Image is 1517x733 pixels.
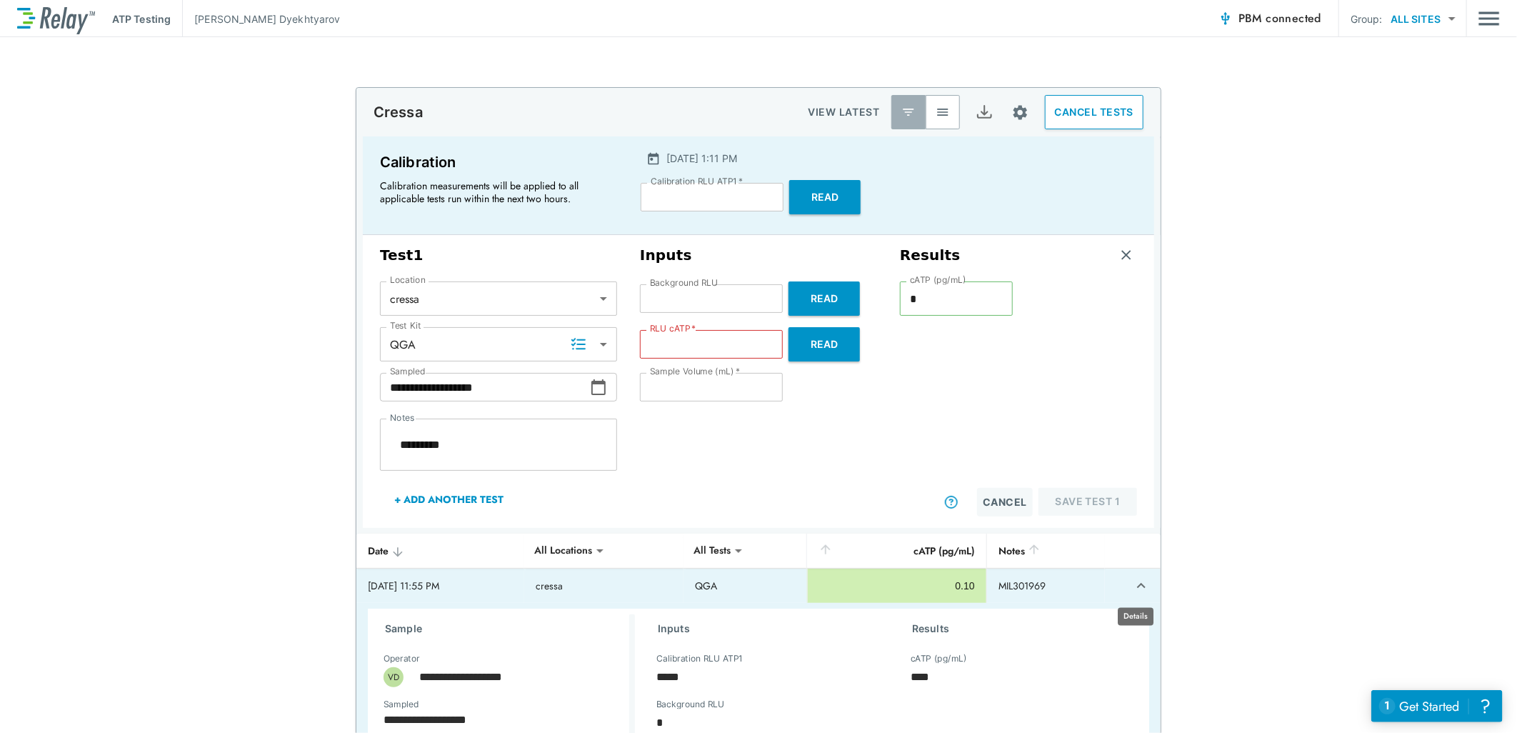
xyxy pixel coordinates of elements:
p: [DATE] 1:11 PM [666,151,737,166]
div: cressa [380,284,617,313]
label: Sampled [384,699,419,709]
button: Site setup [1001,94,1039,131]
span: connected [1266,10,1322,26]
img: Connected Icon [1218,11,1233,26]
img: Export Icon [976,104,993,121]
img: Latest [901,105,916,119]
input: Choose date, selected date is Sep 22, 2025 [380,373,590,402]
div: Details [1118,608,1153,626]
button: Main menu [1478,5,1500,32]
label: Operator [384,654,420,664]
button: Export [967,95,1001,129]
button: expand row [1129,574,1153,598]
label: Calibration RLU ATP1 [656,654,743,664]
p: ATP Testing [112,11,171,26]
h3: Sample [385,620,629,637]
iframe: Resource center [1371,690,1503,722]
button: + Add Another Test [380,482,518,517]
p: Calibration measurements will be applied to all applicable tests run within the next two hours. [380,179,609,205]
span: PBM [1238,9,1321,29]
label: Calibration RLU ATP1 [651,176,743,186]
h3: Inputs [640,246,877,264]
label: Background RLU [656,699,724,709]
div: 0.10 [819,579,975,593]
h3: Results [900,246,961,264]
label: cATP (pg/mL) [910,275,966,285]
img: View All [936,105,950,119]
button: Read [788,281,860,316]
h3: Inputs [658,620,878,637]
div: Notes [998,542,1093,559]
img: Remove [1119,248,1133,262]
td: QGA [684,569,807,603]
p: Cressa [374,104,423,121]
label: Location [390,275,426,285]
img: Calender Icon [646,151,661,166]
div: VD [384,667,404,687]
img: Drawer Icon [1478,5,1500,32]
label: Background RLU [650,278,718,288]
label: Sampled [390,366,426,377]
div: cATP (pg/mL) [818,542,975,559]
button: PBM connected [1213,4,1327,33]
p: [PERSON_NAME] Dyekhtyarov [194,11,340,26]
td: cressa [524,569,684,603]
h3: Results [912,620,1132,637]
label: cATP (pg/mL) [911,654,967,664]
p: Calibration [380,151,615,174]
label: Notes [390,413,414,423]
button: Read [789,180,861,214]
label: RLU cATP [650,324,696,334]
img: Settings Icon [1011,104,1029,121]
label: Test Kit [390,321,421,331]
div: [DATE] 11:55 PM [368,579,513,593]
p: VIEW LATEST [808,104,880,121]
button: Read [788,327,860,361]
p: Group: [1351,11,1383,26]
button: Cancel [977,488,1033,517]
div: QGA [380,330,617,359]
label: Sample Volume (mL) [650,366,740,377]
div: All Tests [684,537,741,565]
td: MIL301969 [986,569,1105,603]
img: LuminUltra Relay [17,4,95,34]
button: CANCEL TESTS [1045,95,1143,129]
h3: Test 1 [380,246,617,264]
div: All Locations [524,537,602,565]
th: Date [356,534,524,569]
